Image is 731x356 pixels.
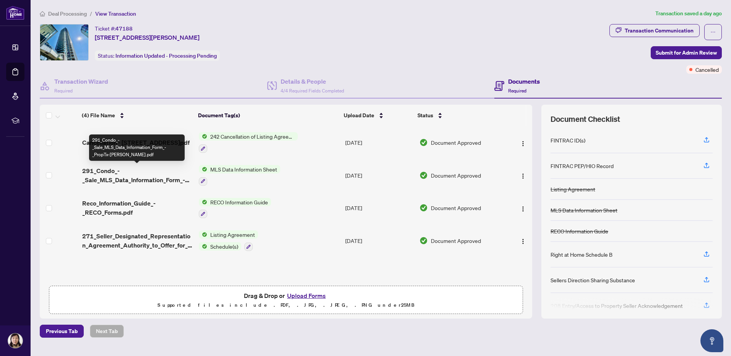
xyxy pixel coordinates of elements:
span: RECO Information Guide [207,198,271,206]
div: Status: [95,50,220,61]
div: Listing Agreement [551,185,595,193]
span: Document Approved [431,138,481,147]
span: Cancelled [695,65,719,74]
span: 242 Cancellation of Listing Agreement - Authority to Offer for Sale [207,132,298,141]
button: Upload Forms [285,291,328,301]
button: Status IconMLS Data Information Sheet [199,165,280,186]
td: [DATE] [342,224,417,257]
button: Logo [517,202,529,214]
td: [DATE] [342,192,417,225]
img: Document Status [419,138,428,147]
span: View Transaction [95,10,136,17]
div: FINTRAC PEP/HIO Record [551,162,614,170]
h4: Transaction Wizard [54,77,108,86]
th: Upload Date [341,105,415,126]
span: 291_Condo_-_Sale_MLS_Data_Information_Form_-_PropTx-[PERSON_NAME].pdf [82,166,193,184]
h4: Documents [508,77,540,86]
span: 271_Seller_Designated_Representation_Agreement_Authority_to_Offer_for_Sale_-_PropTx-[PERSON_NAME]... [82,231,193,250]
img: Status Icon [199,132,207,141]
span: Document Approved [431,171,481,180]
button: Previous Tab [40,325,84,338]
span: Cancellation - [STREET_ADDRESS]pdf [82,138,190,147]
span: Submit for Admin Review [656,47,717,59]
div: MLS Data Information Sheet [551,206,617,214]
span: Reco_Information_Guide_-_RECO_Forms.pdf [82,199,193,217]
span: Upload Date [344,111,374,120]
span: Document Approved [431,204,481,212]
button: Submit for Admin Review [651,46,722,59]
article: Transaction saved a day ago [655,9,722,18]
span: Listing Agreement [207,230,258,239]
img: Logo [520,206,526,212]
img: Logo [520,173,526,179]
div: RECO Information Guide [551,227,608,235]
img: Document Status [419,171,428,180]
span: Drag & Drop or [244,291,328,301]
span: Required [54,88,73,94]
p: Supported files include .PDF, .JPG, .JPEG, .PNG under 25 MB [54,301,518,310]
div: Transaction Communication [625,24,694,37]
span: Document Checklist [551,114,620,125]
img: Profile Icon [8,333,23,348]
img: Logo [520,238,526,244]
div: Sellers Direction Sharing Substance [551,276,635,284]
span: MLS Data Information Sheet [207,165,280,173]
span: 4/4 Required Fields Completed [281,88,344,94]
img: logo [6,6,24,20]
button: Logo [517,235,529,247]
span: Drag & Drop orUpload FormsSupported files include .PDF, .JPG, .JPEG, .PNG under25MB [49,286,523,314]
span: Information Updated - Processing Pending [115,52,217,59]
span: Deal Processing [48,10,87,17]
img: Logo [520,141,526,147]
th: Document Tag(s) [195,105,340,126]
span: Document Approved [431,236,481,245]
button: Logo [517,136,529,149]
td: [DATE] [342,159,417,192]
button: Status IconRECO Information Guide [199,198,271,218]
button: Next Tab [90,325,124,338]
th: Status [414,105,504,126]
img: Status Icon [199,198,207,206]
span: Previous Tab [46,325,78,337]
div: Right at Home Schedule B [551,250,612,259]
span: ellipsis [710,29,716,35]
span: home [40,11,45,16]
span: 47188 [115,25,133,32]
img: Status Icon [199,165,207,173]
button: Status Icon242 Cancellation of Listing Agreement - Authority to Offer for Sale [199,132,298,153]
li: / [90,9,92,18]
span: (4) File Name [82,111,115,120]
th: (4) File Name [79,105,195,126]
div: Ticket #: [95,24,133,33]
div: FINTRAC ID(s) [551,136,585,144]
img: Status Icon [199,242,207,251]
td: [DATE] [342,126,417,159]
button: Open asap [700,329,723,352]
span: Status [417,111,433,120]
img: Status Icon [199,230,207,239]
h4: Details & People [281,77,344,86]
button: Status IconListing AgreementStatus IconSchedule(s) [199,230,258,251]
span: Required [508,88,526,94]
button: Transaction Communication [609,24,700,37]
span: Schedule(s) [207,242,241,251]
img: Document Status [419,236,428,245]
span: [STREET_ADDRESS][PERSON_NAME] [95,33,200,42]
div: 291_Condo_-_Sale_MLS_Data_Information_Form_-_PropTx-[PERSON_NAME].pdf [89,134,185,161]
button: Logo [517,169,529,181]
img: Document Status [419,204,428,212]
img: IMG-N12323499_1.jpg [40,24,88,60]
